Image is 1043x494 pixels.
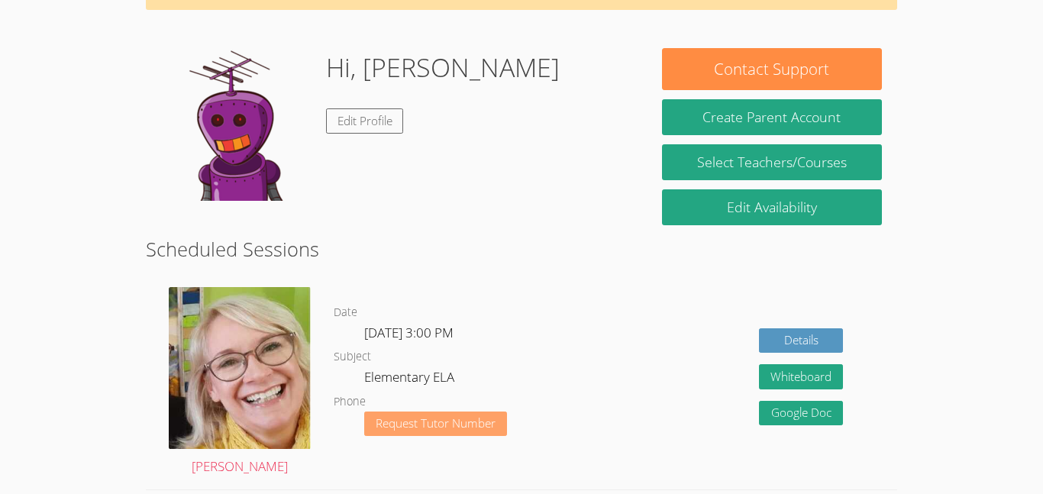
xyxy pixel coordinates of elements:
span: Request Tutor Number [376,418,496,429]
dt: Phone [334,392,366,412]
button: Create Parent Account [662,99,882,135]
button: Whiteboard [759,364,843,389]
button: Request Tutor Number [364,412,507,437]
h1: Hi, [PERSON_NAME] [326,48,560,87]
a: Select Teachers/Courses [662,144,882,180]
a: Details [759,328,843,354]
button: Contact Support [662,48,882,90]
a: Edit Profile [326,108,404,134]
a: Google Doc [759,401,843,426]
h2: Scheduled Sessions [146,234,897,263]
dt: Subject [334,347,371,366]
a: Edit Availability [662,189,882,225]
dd: Elementary ELA [364,366,457,392]
img: default.png [161,48,314,201]
a: [PERSON_NAME] [169,287,311,478]
dt: Date [334,303,357,322]
span: [DATE] 3:00 PM [364,324,454,341]
img: avatar.png [169,287,311,449]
